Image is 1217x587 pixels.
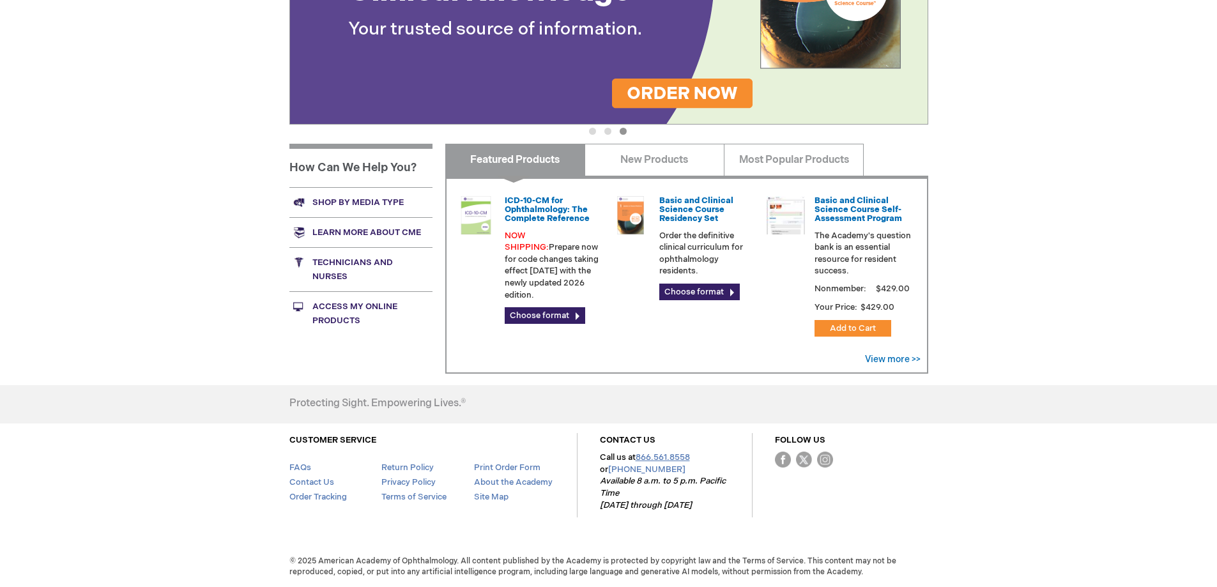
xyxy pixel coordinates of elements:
a: CUSTOMER SERVICE [289,435,376,445]
a: Learn more about CME [289,217,432,247]
a: Technicians and nurses [289,247,432,291]
strong: Your Price: [815,302,857,312]
h4: Protecting Sight. Empowering Lives.® [289,398,466,409]
a: Terms of Service [381,492,447,502]
span: $429.00 [874,284,912,294]
a: [PHONE_NUMBER] [608,464,685,475]
a: FAQs [289,462,311,473]
a: About the Academy [474,477,553,487]
button: 2 of 3 [604,128,611,135]
p: Call us at or [600,452,730,511]
strong: Nonmember: [815,281,866,297]
a: Access My Online Products [289,291,432,335]
a: Choose format [505,307,585,324]
a: Privacy Policy [381,477,436,487]
a: Most Popular Products [724,144,864,176]
p: Order the definitive clinical curriculum for ophthalmology residents. [659,230,756,277]
img: Facebook [775,452,791,468]
font: NOW SHIPPING: [505,231,549,253]
a: Basic and Clinical Science Course Self-Assessment Program [815,195,902,224]
a: Choose format [659,284,740,300]
p: The Academy's question bank is an essential resource for resident success. [815,230,912,277]
img: 02850963u_47.png [611,196,650,234]
a: Basic and Clinical Science Course Residency Set [659,195,733,224]
button: 3 of 3 [620,128,627,135]
span: © 2025 American Academy of Ophthalmology. All content published by the Academy is protected by co... [280,556,938,577]
h1: How Can We Help You? [289,144,432,187]
a: ICD-10-CM for Ophthalmology: The Complete Reference [505,195,590,224]
img: 0120008u_42.png [457,196,495,234]
a: Order Tracking [289,492,347,502]
a: Site Map [474,492,509,502]
a: View more >> [865,354,921,365]
span: $429.00 [859,302,896,312]
a: Featured Products [445,144,585,176]
em: Available 8 a.m. to 5 p.m. Pacific Time [DATE] through [DATE] [600,476,726,510]
a: Shop by media type [289,187,432,217]
a: New Products [585,144,724,176]
a: CONTACT US [600,435,655,445]
img: instagram [817,452,833,468]
img: Twitter [796,452,812,468]
button: Add to Cart [815,320,891,337]
a: Print Order Form [474,462,540,473]
p: Prepare now for code changes taking effect [DATE] with the newly updated 2026 edition. [505,230,602,301]
span: Add to Cart [830,323,876,333]
button: 1 of 3 [589,128,596,135]
a: Return Policy [381,462,434,473]
a: FOLLOW US [775,435,825,445]
a: 866.561.8558 [636,452,690,462]
img: bcscself_20.jpg [767,196,805,234]
a: Contact Us [289,477,334,487]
